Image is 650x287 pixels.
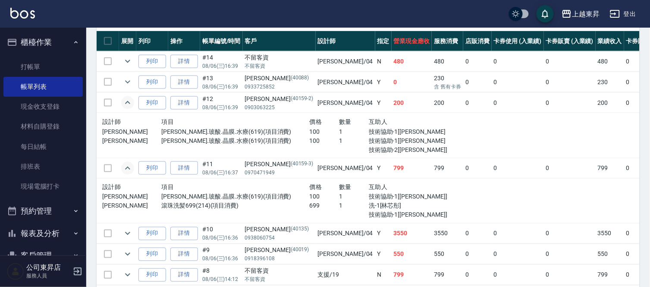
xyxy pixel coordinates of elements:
td: #12 [200,93,243,113]
button: expand row [121,96,134,109]
a: 排班表 [3,157,83,177]
td: 799 [432,158,463,178]
th: 卡券使用 (入業績) [492,31,544,51]
a: 現金收支登錄 [3,97,83,117]
button: expand row [121,162,134,175]
td: 0 [544,93,596,113]
p: 100 [310,192,339,202]
a: 詳情 [170,248,198,261]
td: 550 [392,244,432,265]
button: 列印 [138,248,166,261]
td: 0 [463,51,492,72]
div: [PERSON_NAME] [245,95,314,104]
a: 詳情 [170,76,198,89]
span: 項目 [161,118,174,125]
td: [PERSON_NAME] /04 [316,72,375,92]
td: [PERSON_NAME] /04 [316,51,375,72]
td: 3550 [432,224,463,244]
p: [PERSON_NAME] [102,127,161,136]
button: 客戶管理 [3,244,83,267]
td: 0 [463,265,492,285]
p: 08/06 (三) 16:37 [202,169,241,177]
th: 營業現金應收 [392,31,432,51]
td: [PERSON_NAME] /04 [316,158,375,178]
p: 不留客資 [245,62,314,70]
div: [PERSON_NAME] [245,225,314,234]
p: (40135) [291,225,309,234]
p: 技術協助-1[[PERSON_NAME]] [369,192,458,202]
p: 08/06 (三) 16:36 [202,255,241,263]
p: (40159-2) [291,95,314,104]
td: 230 [432,72,463,92]
th: 設計師 [316,31,375,51]
a: 帳單列表 [3,77,83,97]
td: [PERSON_NAME] /04 [316,244,375,265]
p: 0970471949 [245,169,314,177]
td: 0 [492,72,544,92]
p: [PERSON_NAME] [102,136,161,145]
a: 詳情 [170,161,198,175]
p: 08/06 (三) 16:39 [202,62,241,70]
td: 550 [596,244,624,265]
p: 08/06 (三) 16:39 [202,83,241,91]
p: 技術協助-1[[PERSON_NAME]] [369,211,458,220]
p: [PERSON_NAME].玻酸.晶膜.水療(619)(項目消費) [161,127,309,136]
h5: 公司東昇店 [26,263,70,272]
span: 互助人 [369,184,387,191]
p: [PERSON_NAME] [102,192,161,202]
button: 列印 [138,76,166,89]
p: 100 [310,127,339,136]
p: 1 [339,202,369,211]
p: 滾珠洗髪699(214)(項目消費) [161,202,309,211]
span: 互助人 [369,118,387,125]
td: 480 [432,51,463,72]
span: 數量 [339,118,352,125]
td: 550 [432,244,463,265]
td: 0 [492,93,544,113]
button: 上越東昇 [558,5,603,23]
td: 799 [596,265,624,285]
p: 1 [339,136,369,145]
p: 08/06 (三) 14:12 [202,276,241,284]
button: save [537,5,554,22]
th: 指定 [375,31,392,51]
button: expand row [121,227,134,240]
a: 現場電腦打卡 [3,177,83,196]
td: #13 [200,72,243,92]
img: Logo [10,8,35,19]
th: 帳單編號/時間 [200,31,243,51]
p: 08/06 (三) 16:39 [202,104,241,111]
button: 列印 [138,227,166,240]
div: [PERSON_NAME] [245,74,314,83]
td: 0 [544,244,596,265]
td: N [375,265,392,285]
td: Y [375,158,392,178]
p: 699 [310,202,339,211]
td: #9 [200,244,243,265]
td: 0 [463,224,492,244]
td: 0 [544,158,596,178]
td: 0 [544,265,596,285]
p: 含 舊有卡券 [434,83,461,91]
p: 洗-1[林芯彤] [369,202,458,211]
span: 設計師 [102,184,121,191]
td: 799 [432,265,463,285]
th: 客戶 [243,31,316,51]
td: 480 [596,51,624,72]
button: 櫃檯作業 [3,31,83,54]
td: 0 [463,93,492,113]
p: (40019) [291,246,309,255]
td: 3550 [596,224,624,244]
a: 打帳單 [3,57,83,77]
button: expand row [121,268,134,281]
div: 不留客資 [245,53,314,62]
td: 0 [463,158,492,178]
a: 詳情 [170,96,198,110]
td: 0 [492,224,544,244]
p: 100 [310,136,339,145]
td: 799 [392,265,432,285]
button: 列印 [138,161,166,175]
td: 0 [492,51,544,72]
td: 0 [544,72,596,92]
button: 列印 [138,55,166,68]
